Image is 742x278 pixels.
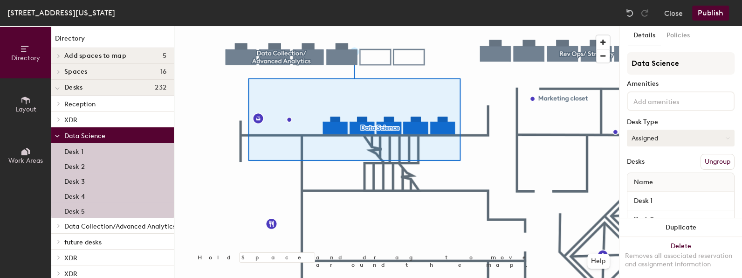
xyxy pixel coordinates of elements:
img: Undo [625,8,634,18]
span: XDR [64,270,77,278]
button: Duplicate [619,218,742,237]
span: Reception [64,100,96,108]
div: Desk Type [627,118,735,126]
button: Help [587,254,610,269]
p: Desk 3 [64,175,85,186]
span: XDR [64,116,77,124]
span: Layout [15,105,36,113]
input: Unnamed desk [629,213,732,226]
span: XDR [64,254,77,262]
span: Directory [11,54,40,62]
img: Redo [640,8,649,18]
button: Policies [661,26,695,45]
button: Assigned [627,130,735,146]
p: Desk 5 [64,205,85,215]
p: Desk 1 [64,145,83,156]
span: Desks [64,84,82,91]
div: Desks [627,158,645,166]
p: Desk 4 [64,190,85,201]
span: Name [629,174,658,191]
div: [STREET_ADDRESS][US_STATE] [7,7,115,19]
button: Details [628,26,661,45]
span: 5 [163,52,166,60]
button: Publish [692,6,729,21]
span: 16 [160,68,166,76]
button: Close [664,6,683,21]
h1: Directory [51,34,174,48]
button: DeleteRemoves all associated reservation and assignment information [619,237,742,278]
input: Add amenities [632,95,715,106]
button: Ungroup [701,154,735,170]
span: Data Collection/Advanced Analytics [64,222,176,230]
span: future desks [64,238,102,246]
span: Spaces [64,68,88,76]
div: Amenities [627,80,735,88]
span: 232 [155,84,166,91]
p: Desk 2 [64,160,85,171]
div: Removes all associated reservation and assignment information [625,252,736,269]
span: Data Science [64,132,105,140]
span: Add spaces to map [64,52,126,60]
input: Unnamed desk [629,195,732,208]
span: Work Areas [8,157,43,165]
